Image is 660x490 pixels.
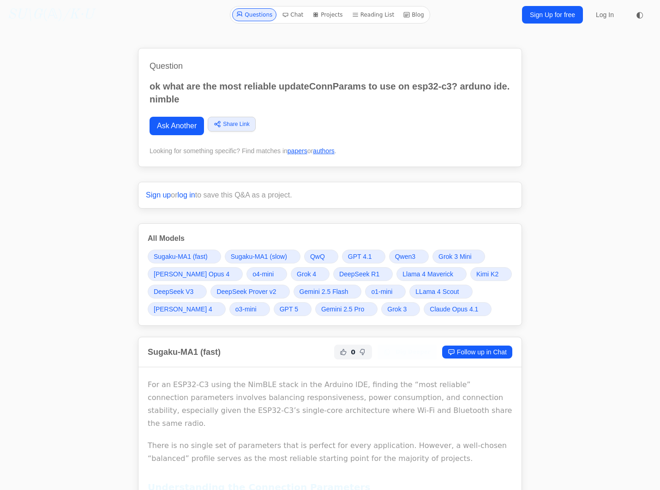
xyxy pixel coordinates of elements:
a: Grok 3 [381,302,420,316]
a: Projects [309,8,346,21]
a: Reading List [348,8,398,21]
span: Sugaku-MA1 (fast) [154,252,208,261]
a: Blog [400,8,428,21]
a: Log In [590,6,619,23]
a: o4-mini [246,267,287,281]
span: o4-mini [252,269,274,279]
span: DeepSeek Prover v2 [216,287,276,296]
a: o3-mini [229,302,270,316]
span: 0 [351,347,355,357]
span: DeepSeek V3 [154,287,193,296]
span: GPT 4.1 [348,252,372,261]
button: Not Helpful [357,347,368,358]
a: DeepSeek Prover v2 [210,285,289,299]
a: Ask Another [150,117,204,135]
a: LLama 4 Scout [409,285,472,299]
span: o3-mini [235,305,257,314]
span: Share Link [223,120,249,128]
a: Sign up [146,191,171,199]
p: or to save this Q&A as a project. [146,190,514,201]
button: Helpful [338,347,349,358]
span: Sugaku-MA1 (slow) [231,252,287,261]
span: ◐ [636,11,643,19]
a: [PERSON_NAME] 4 [148,302,226,316]
h2: Sugaku-MA1 (fast) [148,346,221,359]
a: Gemini 2.5 Pro [315,302,378,316]
a: [PERSON_NAME] Opus 4 [148,267,243,281]
a: Follow up in Chat [442,346,512,359]
a: Llama 4 Maverick [396,267,467,281]
a: Sign Up for free [522,6,583,24]
p: For an ESP32-C3 using the NimBLE stack in the Arduino IDE, finding the “most reliable” connection... [148,378,512,430]
span: GPT 5 [280,305,298,314]
span: QwQ [310,252,325,261]
a: GPT 4.1 [342,250,385,263]
p: There is no single set of parameters that is perfect for every application. However, a well-chose... [148,439,512,465]
i: /K·U [63,8,94,22]
span: o1-mini [371,287,392,296]
a: o1-mini [365,285,406,299]
a: Questions [232,8,276,21]
a: QwQ [304,250,338,263]
span: Qwen3 [395,252,415,261]
span: DeepSeek R1 [339,269,379,279]
p: ok what are the most reliable updateConnParams to use on esp32-c3? arduno ide. nimble [150,80,510,106]
h1: Question [150,60,510,72]
span: Grok 4 [297,269,316,279]
a: Claude Opus 4.1 [424,302,492,316]
a: DeepSeek R1 [333,267,393,281]
a: log in [178,191,195,199]
a: DeepSeek V3 [148,285,207,299]
button: ◐ [630,6,649,24]
span: [PERSON_NAME] Opus 4 [154,269,229,279]
span: Kimi K2 [476,269,498,279]
a: Gemini 2.5 Flash [294,285,362,299]
div: Looking for something specific? Find matches in or . [150,146,510,155]
a: Grok 3 Mini [432,250,485,263]
span: Claude Opus 4.1 [430,305,478,314]
span: Grok 3 Mini [438,252,472,261]
span: LLama 4 Scout [415,287,459,296]
h3: All Models [148,233,512,244]
span: Llama 4 Maverick [402,269,453,279]
a: Chat [278,8,307,21]
a: SU\G(𝔸)/K·U [7,6,94,23]
span: [PERSON_NAME] 4 [154,305,212,314]
a: GPT 5 [274,302,312,316]
span: Gemini 2.5 Pro [321,305,364,314]
span: Grok 3 [387,305,407,314]
a: Sugaku-MA1 (slow) [225,250,300,263]
a: Sugaku-MA1 (fast) [148,250,221,263]
a: authors [313,147,335,155]
a: Kimi K2 [470,267,512,281]
span: Gemini 2.5 Flash [300,287,348,296]
a: papers [288,147,307,155]
a: Grok 4 [291,267,330,281]
i: SU\G [7,8,42,22]
a: Qwen3 [389,250,429,263]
